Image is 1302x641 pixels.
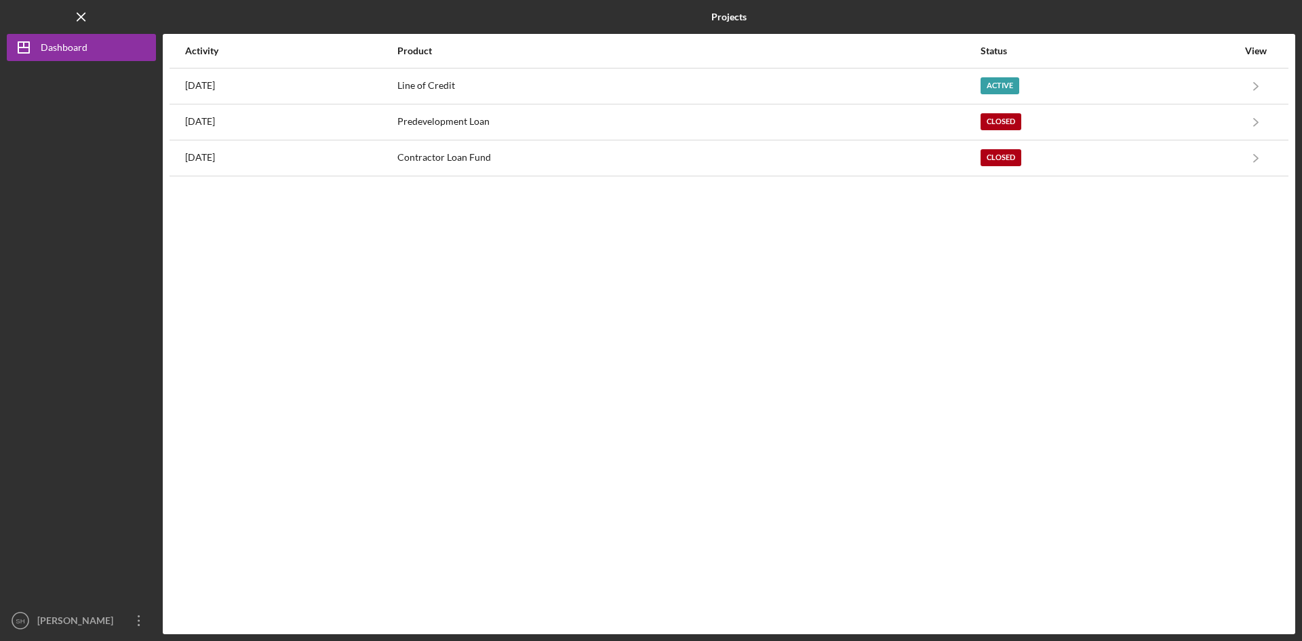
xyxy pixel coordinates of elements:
[185,116,215,127] time: 2023-09-01 16:56
[34,607,122,638] div: [PERSON_NAME]
[185,80,215,91] time: 2025-08-21 22:46
[16,617,24,625] text: SH
[981,113,1021,130] div: Closed
[711,12,747,22] b: Projects
[41,34,87,64] div: Dashboard
[1239,45,1273,56] div: View
[7,607,156,634] button: SH[PERSON_NAME]
[397,45,979,56] div: Product
[397,141,979,175] div: Contractor Loan Fund
[981,45,1238,56] div: Status
[397,105,979,139] div: Predevelopment Loan
[7,34,156,61] button: Dashboard
[185,45,396,56] div: Activity
[981,77,1019,94] div: Active
[185,152,215,163] time: 2023-08-16 22:04
[397,69,979,103] div: Line of Credit
[981,149,1021,166] div: Closed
